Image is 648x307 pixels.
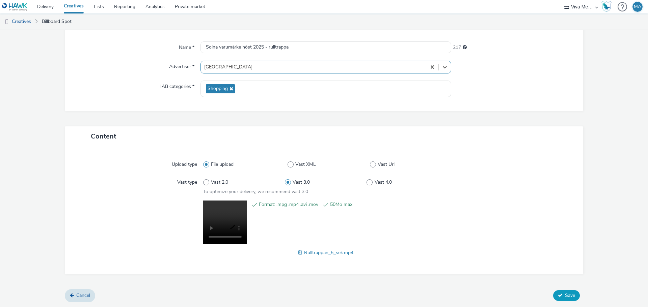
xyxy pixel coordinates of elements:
[293,179,310,186] span: Vast 3.0
[91,132,116,141] span: Content
[203,188,308,195] span: To optimize your delivery, we recommend vast 3.0
[463,44,467,51] div: Maximum 255 characters
[208,86,228,92] span: Shopping
[2,3,28,11] img: undefined Logo
[38,13,75,30] a: Billboard Spot
[211,179,228,186] span: Vast 2.0
[200,41,451,53] input: Name
[601,1,612,12] img: Hawk Academy
[65,289,95,302] a: Cancel
[634,2,641,12] div: MA
[3,19,10,25] img: dooh
[76,292,90,299] span: Cancel
[176,41,197,51] label: Name *
[601,1,614,12] a: Hawk Academy
[304,249,353,256] span: Rulltrappan_5_sek.mp4
[378,161,395,168] span: Vast Url
[259,201,318,209] span: Format: .mpg .mp4 .avi .mov
[565,292,575,299] span: Save
[169,158,200,168] label: Upload type
[166,61,197,70] label: Advertiser *
[158,81,197,90] label: IAB categories *
[330,201,389,209] span: 50Mo max
[174,176,200,186] label: Vast type
[453,44,461,51] span: 217
[211,161,234,168] span: File upload
[295,161,316,168] span: Vast XML
[375,179,392,186] span: Vast 4.0
[553,290,580,301] button: Save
